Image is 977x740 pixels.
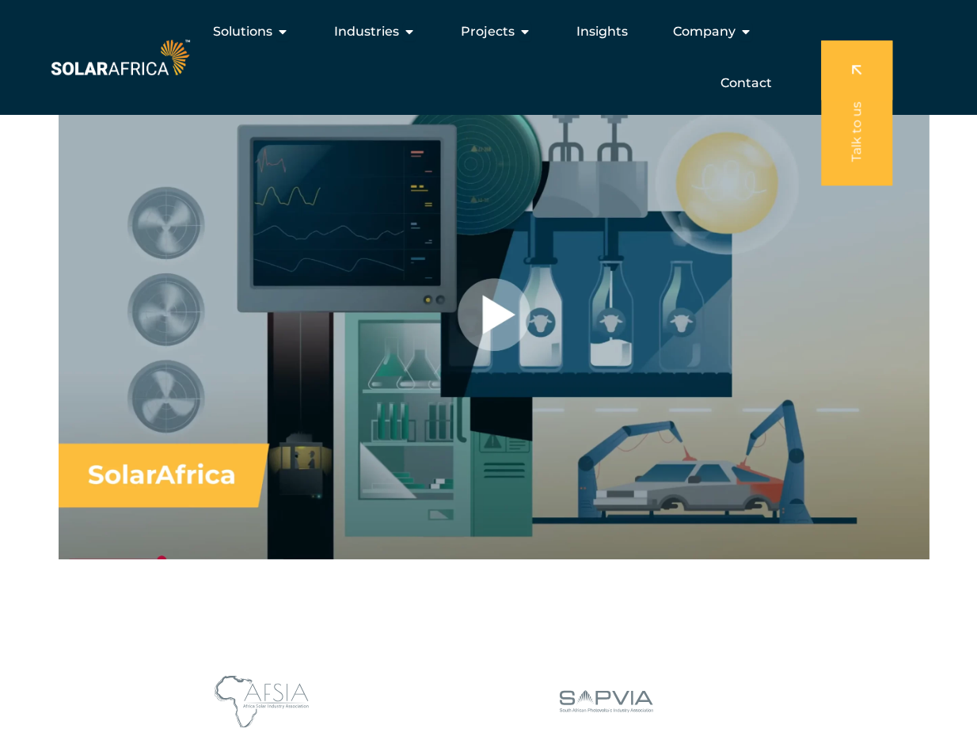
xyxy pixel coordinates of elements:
[193,16,785,99] nav: Menu
[673,22,736,41] span: Company
[461,22,515,41] span: Projects
[576,22,628,41] a: Insights
[334,22,399,41] span: Industries
[720,74,772,93] a: Contact
[193,16,785,99] div: Menu Toggle
[213,22,272,41] span: Solutions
